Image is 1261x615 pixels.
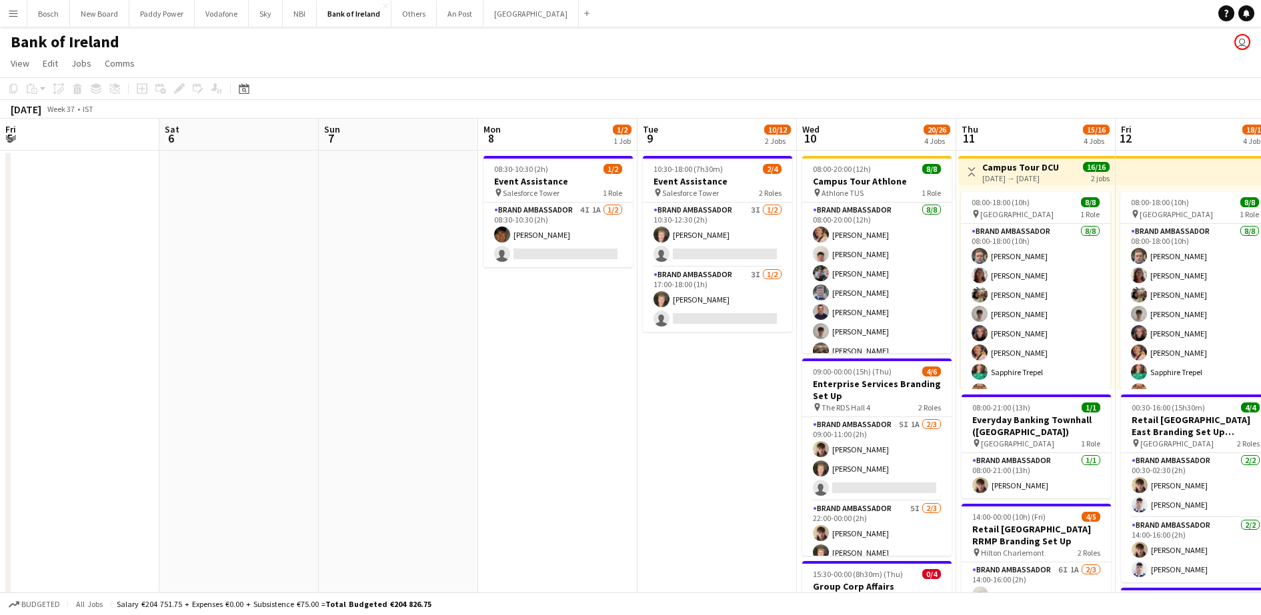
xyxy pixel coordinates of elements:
span: 0/4 [922,569,941,579]
span: 08:00-18:00 (10h) [1131,197,1189,207]
span: 1 Role [1240,209,1259,219]
span: 11 [960,131,978,146]
span: 2 Roles [1237,438,1260,448]
span: Wed [802,123,820,135]
app-card-role: Brand Ambassador1/108:00-21:00 (13h)[PERSON_NAME] [962,453,1111,498]
span: Week 37 [44,104,77,114]
a: Edit [37,55,63,72]
button: NBI [283,1,317,27]
div: 4 Jobs [924,136,950,146]
app-job-card: 09:00-00:00 (15h) (Thu)4/6Enterprise Services Branding Set Up The RDS Hall 42 RolesBrand Ambassad... [802,358,952,556]
app-job-card: 08:00-20:00 (12h)8/8Campus Tour Athlone Athlone TUS1 RoleBrand Ambassador8/808:00-20:00 (12h)[PER... [802,156,952,353]
span: 08:00-21:00 (13h) [972,402,1030,412]
app-job-card: 08:00-21:00 (13h)1/1Everyday Banking Townhall ([GEOGRAPHIC_DATA]) [GEOGRAPHIC_DATA]1 RoleBrand Am... [962,394,1111,498]
app-card-role: Brand Ambassador8/808:00-20:00 (12h)[PERSON_NAME][PERSON_NAME][PERSON_NAME][PERSON_NAME][PERSON_N... [802,203,952,383]
span: 08:00-20:00 (12h) [813,164,871,174]
span: Athlone TUS [822,188,864,198]
span: 9 [641,131,658,146]
span: 8/8 [922,164,941,174]
span: The RDS Hall 4 [822,402,870,412]
span: Total Budgeted €204 826.75 [325,599,431,609]
span: Hilton Charlemont [981,548,1044,558]
span: 4/6 [922,366,941,376]
span: 20/26 [924,125,950,135]
span: 2 Roles [759,188,782,198]
h3: Event Assistance [643,175,792,187]
h3: Enterprise Services Branding Set Up [802,378,952,402]
button: Paddy Power [129,1,195,27]
app-card-role: Brand Ambassador5I1A2/309:00-11:00 (2h)[PERSON_NAME][PERSON_NAME] [802,417,952,501]
span: 1 Role [603,188,622,198]
span: Sun [324,123,340,135]
app-card-role: Brand Ambassador5I2/322:00-00:00 (2h)[PERSON_NAME][PERSON_NAME] [802,501,952,585]
span: 8/8 [1081,197,1100,207]
span: 8 [481,131,501,146]
span: Fri [1121,123,1132,135]
h3: Campus Tour Athlone [802,175,952,187]
app-card-role: Brand Ambassador4I1A1/208:30-10:30 (2h)[PERSON_NAME] [483,203,633,267]
div: 10:30-18:00 (7h30m)2/4Event Assistance Salesforce Tower2 RolesBrand Ambassador3I1/210:30-12:30 (2... [643,156,792,332]
div: Salary €204 751.75 + Expenses €0.00 + Subsistence €75.00 = [117,599,431,609]
a: View [5,55,35,72]
span: 1 Role [1080,209,1100,219]
button: Bosch [27,1,70,27]
button: [GEOGRAPHIC_DATA] [483,1,579,27]
span: 08:00-18:00 (10h) [972,197,1030,207]
span: 8/8 [1240,197,1259,207]
span: 14:00-00:00 (10h) (Fri) [972,512,1046,522]
span: 1/2 [603,164,622,174]
span: 1 Role [1081,438,1100,448]
button: An Post [437,1,483,27]
div: 08:00-18:00 (10h)8/8 [GEOGRAPHIC_DATA]1 RoleBrand Ambassador8/808:00-18:00 (10h)[PERSON_NAME][PER... [961,192,1110,389]
button: New Board [70,1,129,27]
span: View [11,57,29,69]
div: [DATE] [11,103,41,116]
span: [GEOGRAPHIC_DATA] [981,438,1054,448]
span: Salesforce Tower [662,188,719,198]
span: 2/4 [763,164,782,174]
span: All jobs [73,599,105,609]
a: Jobs [66,55,97,72]
span: [GEOGRAPHIC_DATA] [1140,438,1214,448]
span: [GEOGRAPHIC_DATA] [1140,209,1213,219]
app-job-card: 08:30-10:30 (2h)1/2Event Assistance Salesforce Tower1 RoleBrand Ambassador4I1A1/208:30-10:30 (2h)... [483,156,633,267]
span: 16/16 [1083,162,1110,172]
span: 1 Role [922,188,941,198]
span: 7 [322,131,340,146]
span: 1/1 [1082,402,1100,412]
span: Salesforce Tower [503,188,559,198]
span: 10:30-18:00 (7h30m) [654,164,723,174]
span: 6 [163,131,179,146]
span: 1/2 [613,125,632,135]
span: 12 [1119,131,1132,146]
span: Mon [483,123,501,135]
span: [GEOGRAPHIC_DATA] [980,209,1054,219]
button: Budgeted [7,597,62,612]
app-card-role: Brand Ambassador3I1/210:30-12:30 (2h)[PERSON_NAME] [643,203,792,267]
span: Jobs [71,57,91,69]
h3: Retail [GEOGRAPHIC_DATA] RRMP Branding Set Up [962,523,1111,547]
span: 5 [3,131,16,146]
span: 4/4 [1241,402,1260,412]
span: 08:30-10:30 (2h) [494,164,548,174]
div: 1 Job [613,136,631,146]
span: Budgeted [21,600,60,609]
h3: Event Assistance [483,175,633,187]
div: [DATE] → [DATE] [982,173,1059,183]
h3: Campus Tour DCU [982,161,1059,173]
span: Tue [643,123,658,135]
app-card-role: Brand Ambassador8/808:00-18:00 (10h)[PERSON_NAME][PERSON_NAME][PERSON_NAME][PERSON_NAME][PERSON_N... [961,224,1110,404]
span: 4/5 [1082,512,1100,522]
span: 15/16 [1083,125,1110,135]
div: 2 jobs [1091,172,1110,183]
button: Vodafone [195,1,249,27]
span: Sat [165,123,179,135]
span: 2 Roles [1078,548,1100,558]
span: Thu [962,123,978,135]
span: 15:30-00:00 (8h30m) (Thu) [813,569,903,579]
span: Edit [43,57,58,69]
